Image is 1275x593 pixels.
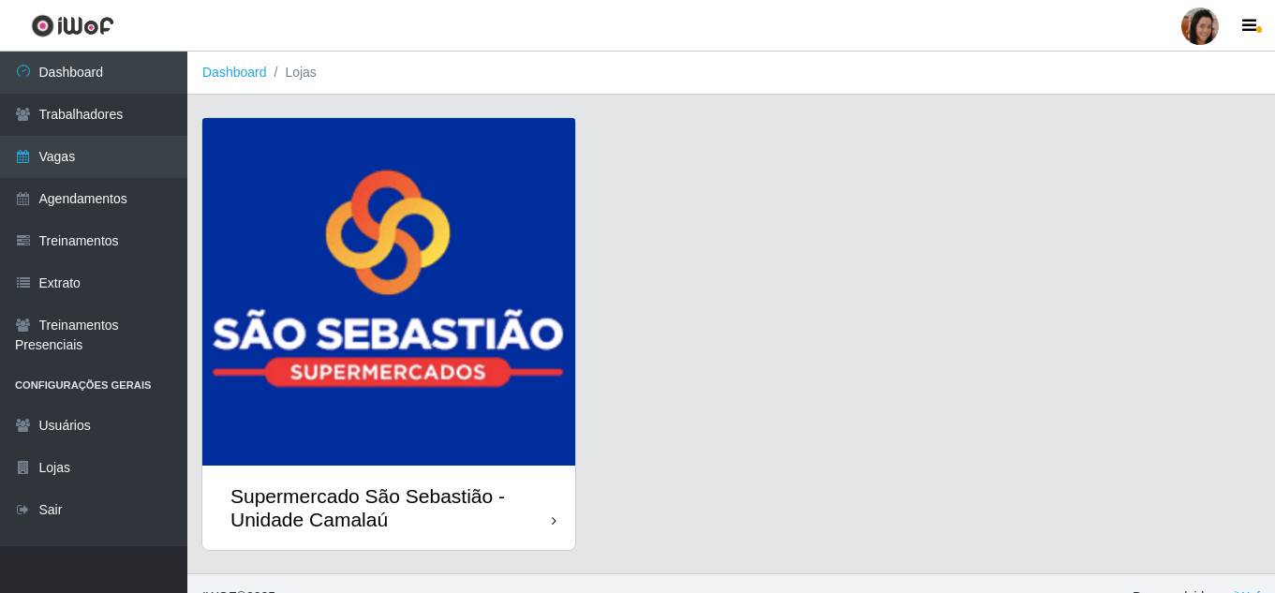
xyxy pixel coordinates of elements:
[202,118,575,466] img: cardImg
[267,63,317,82] li: Lojas
[202,118,575,550] a: Supermercado São Sebastião - Unidade Camalaú
[31,14,114,37] img: CoreUI Logo
[202,65,267,80] a: Dashboard
[230,484,552,531] div: Supermercado São Sebastião - Unidade Camalaú
[187,52,1275,95] nav: breadcrumb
